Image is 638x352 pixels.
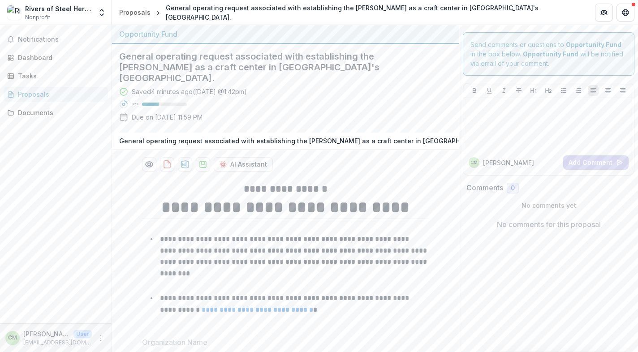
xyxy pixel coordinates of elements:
[132,87,247,96] div: Saved 4 minutes ago ( [DATE] @ 1:42pm )
[563,155,629,170] button: Add Comment
[4,105,108,120] a: Documents
[196,157,210,172] button: download-proposal
[95,4,108,21] button: Open entity switcher
[543,85,554,96] button: Heading 2
[214,157,273,172] button: AI Assistant
[119,29,452,39] div: Opportunity Fund
[603,85,613,96] button: Align Center
[119,136,559,146] p: General operating request associated with establishing the [PERSON_NAME] as a craft center in [GE...
[513,85,524,96] button: Strike
[25,4,92,13] div: Rivers of Steel Heritage Corporation
[463,32,634,76] div: Send comments or questions to in the box below. will be notified via email of your comment.
[616,4,634,21] button: Get Help
[142,337,207,348] p: Organization Name
[4,69,108,83] a: Tasks
[499,85,509,96] button: Italicize
[566,41,621,48] strong: Opportunity Fund
[119,51,437,83] h2: General operating request associated with establishing the [PERSON_NAME] as a craft center in [GE...
[483,158,534,167] p: [PERSON_NAME]
[466,184,503,192] h2: Comments
[511,185,515,192] span: 0
[132,112,203,122] p: Due on [DATE] 11:59 PM
[23,339,92,347] p: [EMAIL_ADDRESS][DOMAIN_NAME]
[178,157,192,172] button: download-proposal
[18,108,101,117] div: Documents
[469,85,480,96] button: Bold
[160,157,174,172] button: download-proposal
[7,5,22,20] img: Rivers of Steel Heritage Corporation
[470,160,478,165] div: Chris McGinnis
[573,85,584,96] button: Ordered List
[132,101,138,107] p: 37 %
[558,85,569,96] button: Bullet List
[4,32,108,47] button: Notifications
[119,8,151,17] div: Proposals
[18,36,104,43] span: Notifications
[166,3,581,22] div: General operating request associated with establishing the [PERSON_NAME] as a craft center in [GE...
[588,85,599,96] button: Align Left
[25,13,50,21] span: Nonprofit
[595,4,613,21] button: Partners
[617,85,628,96] button: Align Right
[142,157,156,172] button: Preview 3e9fc4ca-2a71-49b0-8d95-8cfab4964845-1.pdf
[4,50,108,65] a: Dashboard
[116,1,584,24] nav: breadcrumb
[116,6,154,19] a: Proposals
[18,90,101,99] div: Proposals
[497,219,601,230] p: No comments for this proposal
[523,50,578,58] strong: Opportunity Fund
[18,71,101,81] div: Tasks
[23,329,70,339] p: [PERSON_NAME]
[95,333,106,343] button: More
[4,87,108,102] a: Proposals
[466,201,631,210] p: No comments yet
[73,330,92,338] p: User
[484,85,495,96] button: Underline
[8,335,17,341] div: Chris McGinnis
[528,85,539,96] button: Heading 1
[18,53,101,62] div: Dashboard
